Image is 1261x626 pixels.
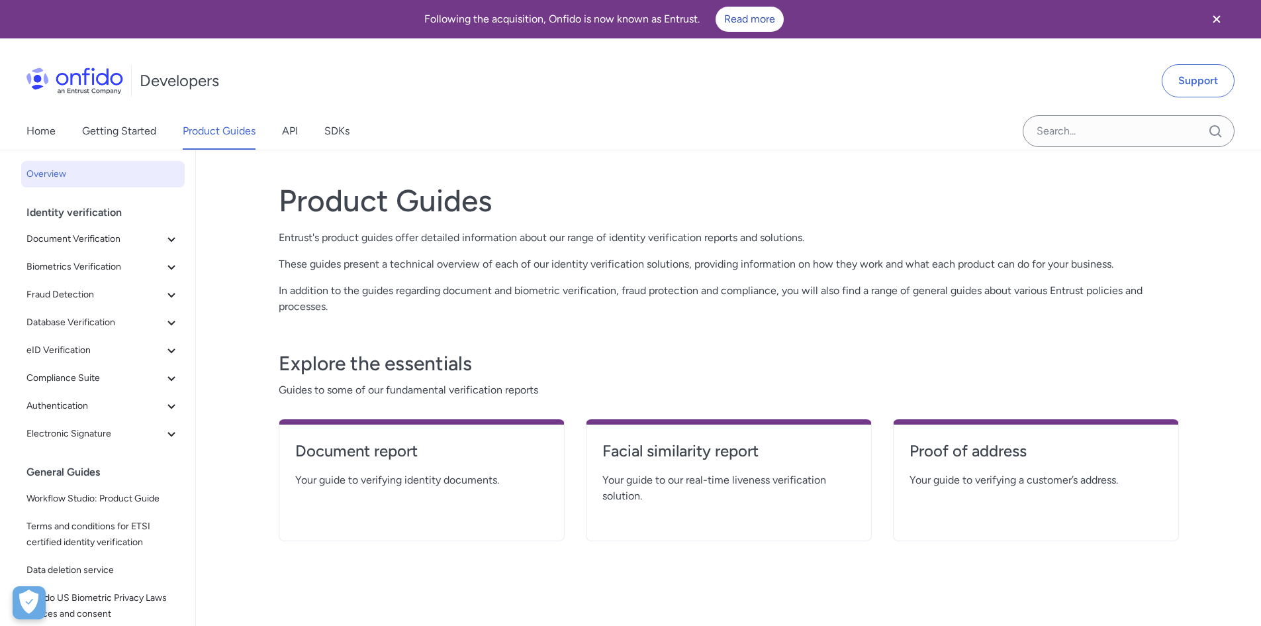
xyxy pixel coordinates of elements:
[21,393,185,419] button: Authentication
[21,226,185,252] button: Document Verification
[910,472,1162,488] span: Your guide to verifying a customer’s address.
[910,441,1162,462] h4: Proof of address
[1162,64,1235,97] a: Support
[26,113,56,150] a: Home
[26,68,123,94] img: Onfido Logo
[279,256,1179,272] p: These guides present a technical overview of each of our identity verification solutions, providi...
[26,259,163,275] span: Biometrics Verification
[324,113,350,150] a: SDKs
[26,231,163,247] span: Document Verification
[26,342,163,358] span: eID Verification
[26,166,179,182] span: Overview
[1209,11,1225,27] svg: Close banner
[279,182,1179,219] h1: Product Guides
[295,472,548,488] span: Your guide to verifying identity documents.
[279,230,1179,246] p: Entrust's product guides offer detailed information about our range of identity verification repo...
[716,7,784,32] a: Read more
[21,513,185,556] a: Terms and conditions for ETSI certified identity verification
[21,365,185,391] button: Compliance Suite
[21,421,185,447] button: Electronic Signature
[21,309,185,336] button: Database Verification
[282,113,298,150] a: API
[183,113,256,150] a: Product Guides
[13,586,46,619] button: Open Preferences
[602,472,855,504] span: Your guide to our real-time liveness verification solution.
[295,441,548,472] a: Document report
[26,459,190,486] div: General Guides
[26,199,190,226] div: Identity verification
[279,350,1179,377] h3: Explore the essentials
[26,519,179,550] span: Terms and conditions for ETSI certified identity verification
[26,562,179,578] span: Data deletion service
[21,254,185,280] button: Biometrics Verification
[26,287,163,303] span: Fraud Detection
[82,113,156,150] a: Getting Started
[21,557,185,584] a: Data deletion service
[21,161,185,187] a: Overview
[295,441,548,462] h4: Document report
[26,426,163,442] span: Electronic Signature
[13,586,46,619] div: Cookie Preferences
[279,283,1179,315] p: In addition to the guides regarding document and biometric verification, fraud protection and com...
[26,315,163,331] span: Database Verification
[26,590,179,622] span: Onfido US Biometric Privacy Laws notices and consent
[1023,115,1235,147] input: Onfido search input field
[21,486,185,512] a: Workflow Studio: Product Guide
[21,337,185,364] button: eID Verification
[26,398,163,414] span: Authentication
[16,7,1192,32] div: Following the acquisition, Onfido is now known as Entrust.
[1192,3,1241,36] button: Close banner
[21,282,185,308] button: Fraud Detection
[140,70,219,91] h1: Developers
[26,370,163,386] span: Compliance Suite
[602,441,855,472] a: Facial similarity report
[910,441,1162,472] a: Proof of address
[279,382,1179,398] span: Guides to some of our fundamental verification reports
[602,441,855,462] h4: Facial similarity report
[26,491,179,507] span: Workflow Studio: Product Guide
